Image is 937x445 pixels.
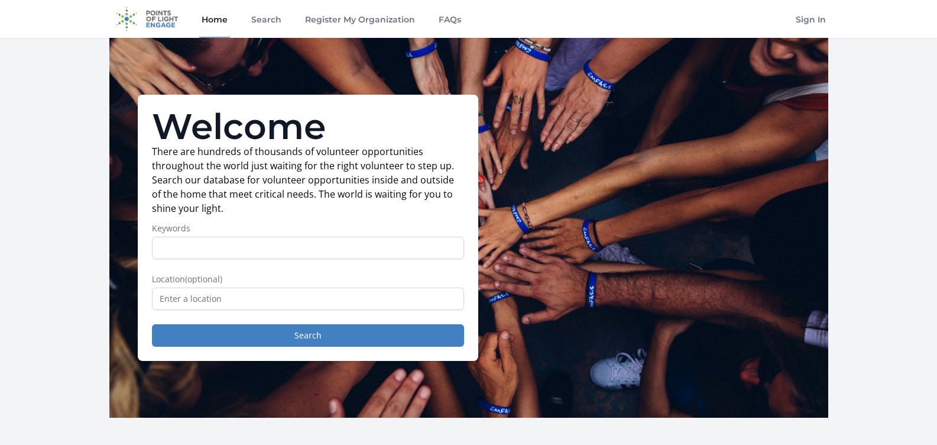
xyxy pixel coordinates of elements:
[152,324,464,347] button: Search
[152,109,464,144] h1: Welcome
[152,222,464,234] label: Keywords
[152,144,464,215] p: There are hundreds of thousands of volunteer opportunities throughout the world just waiting for ...
[152,288,464,310] input: Enter a location
[152,273,464,285] label: Location
[185,273,222,285] span: (optional)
